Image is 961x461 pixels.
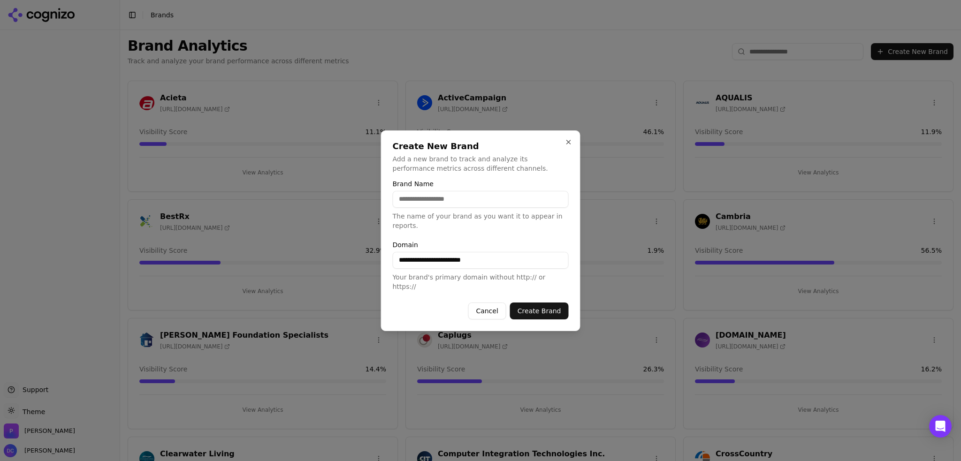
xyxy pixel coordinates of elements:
[393,154,569,173] p: Add a new brand to track and analyze its performance metrics across different channels.
[393,181,569,187] label: Brand Name
[393,142,569,151] h2: Create New Brand
[510,302,569,319] button: Create Brand
[393,242,569,248] label: Domain
[393,212,569,230] p: The name of your brand as you want it to appear in reports.
[468,302,506,319] button: Cancel
[393,272,569,291] p: Your brand's primary domain without http:// or https://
